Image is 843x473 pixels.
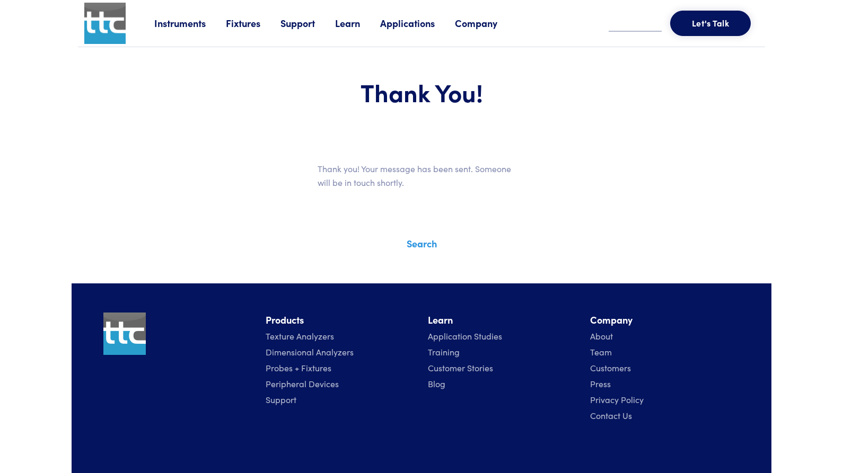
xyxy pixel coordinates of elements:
a: Team [590,346,612,358]
p: Thank you! Your message has been sent. Someone will be in touch shortly. [318,162,525,189]
li: Products [266,313,415,328]
a: Dimensional Analyzers [266,346,354,358]
a: About [590,330,613,342]
a: Peripheral Devices [266,378,339,389]
a: Search [407,237,437,250]
a: Customers [590,362,631,373]
a: Support [280,16,335,30]
img: ttc_logo_1x1_v1.0.png [84,3,126,44]
a: Contact Us [590,409,632,421]
a: Press [590,378,611,389]
li: Company [590,313,740,328]
a: Blog [428,378,445,389]
button: Let's Talk [670,11,751,36]
a: Company [455,16,517,30]
a: Probes + Fixtures [266,362,331,373]
a: Training [428,346,460,358]
h1: Thank You! [103,77,740,108]
a: Instruments [154,16,226,30]
a: Privacy Policy [590,394,644,405]
a: Customer Stories [428,362,493,373]
li: Learn [428,313,577,328]
a: Applications [380,16,455,30]
a: Support [266,394,296,405]
a: Application Studies [428,330,502,342]
a: Learn [335,16,380,30]
img: ttc_logo_1x1_v1.0.png [103,313,146,355]
a: Texture Analyzers [266,330,334,342]
a: Fixtures [226,16,280,30]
